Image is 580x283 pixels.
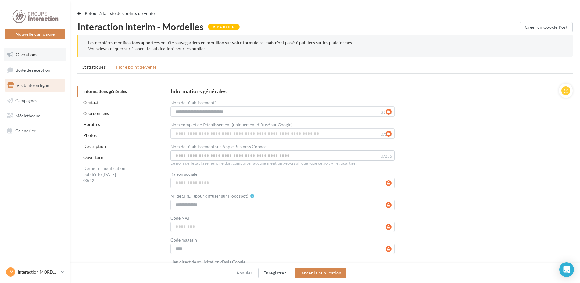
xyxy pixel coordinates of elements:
span: Campagnes [15,98,37,103]
a: Ouverture [83,155,103,160]
div: Open Intercom Messenger [559,262,574,277]
a: Contact [83,100,98,105]
a: Coordonnées [83,111,109,116]
label: Lien direct de sollicitation d'avis Google [170,260,245,264]
button: Annuler [234,269,255,277]
a: Calendrier [4,124,66,137]
p: Interaction MORDELLES [18,269,58,275]
label: Nom de l'établissement sur Apple Business Connect [170,145,268,149]
span: Calendrier [15,128,36,133]
a: Description [83,144,106,149]
label: 0/255 [381,154,392,158]
a: IM Interaction MORDELLES [5,266,65,278]
div: Les dernières modifications apportées ont été sauvegardées en brouillon sur votre formulaire, mai... [88,40,563,52]
label: N° de SIRET (pour diffuser sur Hoodspot) [170,194,248,198]
a: Informations générales [83,89,127,94]
a: Campagnes [4,94,66,107]
label: Nom complet de l'établissement (uniquement diffusé sur Google) [170,123,292,127]
button: Nouvelle campagne [5,29,65,39]
label: Code magasin [170,238,197,242]
div: Informations générales [170,88,227,94]
button: Créer un Google Post [520,22,573,32]
a: Médiathèque [4,109,66,122]
span: Boîte de réception [16,67,50,72]
div: Le nom de l'établissement ne doit comporter aucune mention géographique (que ce soit ville, quart... [170,161,395,166]
a: Opérations [4,48,66,61]
div: À publier [208,24,240,30]
label: Code NAF [170,216,190,220]
div: Dernière modification publiée le [DATE] 03:42 [77,163,132,186]
a: Horaires [83,122,100,127]
a: Boîte de réception [4,63,66,77]
span: Médiathèque [15,113,40,118]
button: Retour à la liste des points de vente [77,10,157,17]
span: Interaction Interim - Mordelles [77,22,203,31]
label: 31/50 [381,110,392,114]
span: IM [8,269,13,275]
button: Enregistrer [258,268,291,278]
a: Photos [83,133,97,138]
span: Retour à la liste des points de vente [85,11,155,16]
span: Visibilité en ligne [16,83,49,88]
span: Opérations [16,52,37,57]
span: Statistiques [82,64,106,70]
a: Visibilité en ligne [4,79,66,92]
button: Lancer la publication [295,268,346,278]
label: Nom de l'établissement [170,100,216,105]
label: 0/125 [381,132,392,136]
label: Raison sociale [170,172,197,176]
